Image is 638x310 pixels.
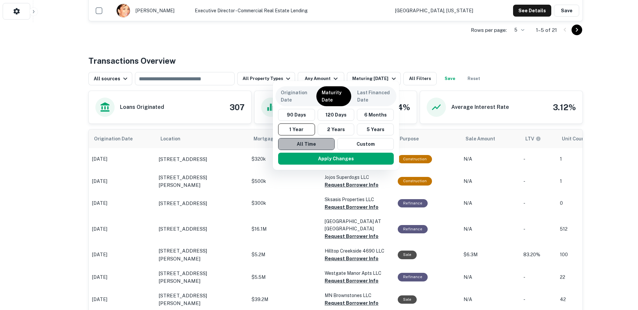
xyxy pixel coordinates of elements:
button: 90 Days [278,109,315,121]
p: Last Financed Date [357,89,391,104]
p: Maturity Date [322,89,346,104]
button: 6 Months [357,109,394,121]
button: Apply Changes [278,153,394,165]
button: 2 Years [318,123,355,135]
iframe: Chat Widget [605,257,638,289]
button: 120 Days [318,109,355,121]
button: 5 Years [357,123,394,135]
button: 1 Year [278,123,315,135]
button: Custom [337,138,394,150]
button: All Time [278,138,335,150]
p: Origination Date [281,89,310,104]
